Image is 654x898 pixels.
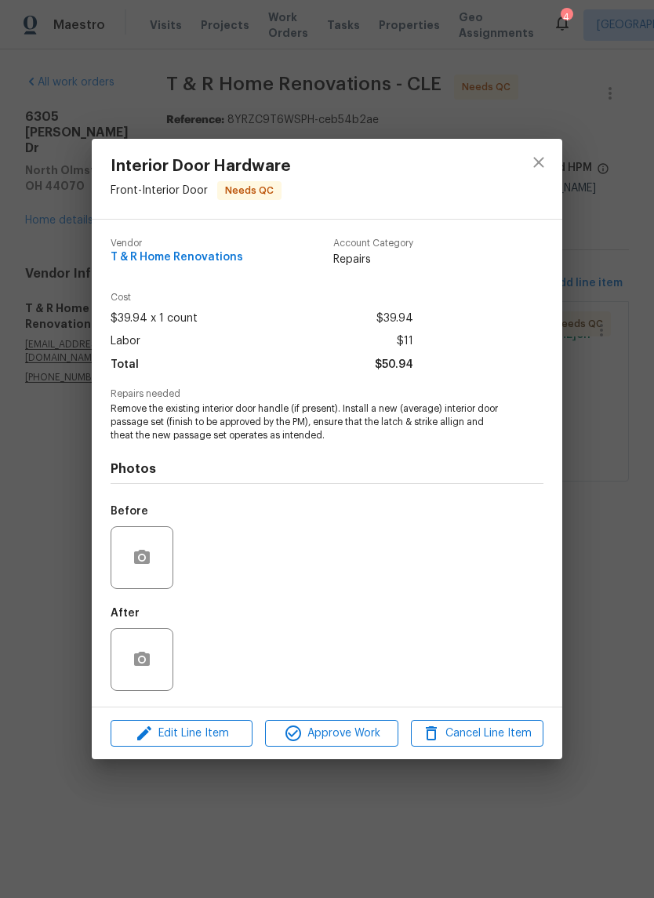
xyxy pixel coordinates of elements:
span: Interior Door Hardware [111,158,291,175]
span: Vendor [111,238,243,249]
span: Front - Interior Door [111,185,208,196]
span: $39.94 x 1 count [111,307,198,330]
span: $50.94 [375,354,413,376]
span: Cost [111,293,413,303]
span: Cancel Line Item [416,724,539,743]
span: Total [111,354,139,376]
button: close [520,144,558,181]
button: Edit Line Item [111,720,253,747]
span: T & R Home Renovations [111,252,243,264]
div: 4 [561,9,572,25]
span: Account Category [333,238,413,249]
span: Repairs [333,252,413,267]
h4: Photos [111,461,543,477]
button: Approve Work [265,720,398,747]
span: Repairs needed [111,389,543,399]
span: $11 [397,330,413,353]
span: Remove the existing interior door handle (if present). Install a new (average) interior door pass... [111,402,500,442]
h5: After [111,608,140,619]
span: Needs QC [219,183,280,198]
span: Approve Work [270,724,393,743]
h5: Before [111,506,148,517]
span: Edit Line Item [115,724,248,743]
button: Cancel Line Item [411,720,543,747]
span: $39.94 [376,307,413,330]
span: Labor [111,330,140,353]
